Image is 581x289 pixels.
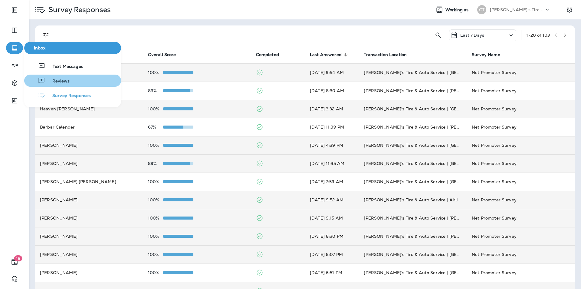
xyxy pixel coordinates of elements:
[359,191,467,209] td: [PERSON_NAME]’s Tire & Auto Service | Airline Hwy
[472,52,500,57] span: Survey Name
[359,136,467,154] td: [PERSON_NAME]'s Tire & Auto Service | [GEOGRAPHIC_DATA]
[467,191,575,209] td: Net Promoter Survey
[359,245,467,264] td: [PERSON_NAME]'s Tire & Auto Service | [GEOGRAPHIC_DATA]
[467,209,575,227] td: Net Promoter Survey
[35,191,143,209] td: [PERSON_NAME]
[27,45,119,51] span: Inbox
[432,29,444,41] button: Search Survey Responses
[35,100,143,118] td: Heaven [PERSON_NAME]
[359,209,467,227] td: [PERSON_NAME]'s Tire & Auto Service | [PERSON_NAME][GEOGRAPHIC_DATA]
[148,252,163,257] p: 100%
[45,64,83,70] span: Text Messages
[305,136,359,154] td: [DATE] 4:39 PM
[148,70,163,75] p: 100%
[305,63,359,82] td: [DATE] 9:54 AM
[148,161,163,166] p: 89%
[24,60,121,72] button: Text Messages
[148,234,163,239] p: 100%
[35,173,143,191] td: [PERSON_NAME] [PERSON_NAME]
[305,154,359,173] td: [DATE] 11:35 AM
[305,264,359,282] td: [DATE] 6:51 PM
[35,227,143,245] td: [PERSON_NAME]
[460,33,484,38] p: Last 7 Days
[305,100,359,118] td: [DATE] 3:32 AM
[35,154,143,173] td: [PERSON_NAME]
[305,118,359,136] td: [DATE] 11:39 PM
[467,154,575,173] td: Net Promoter Survey
[35,245,143,264] td: [PERSON_NAME]
[148,125,163,129] p: 67%
[467,173,575,191] td: Net Promoter Survey
[359,173,467,191] td: [PERSON_NAME]'s Tire & Auto Service | [GEOGRAPHIC_DATA]
[45,79,70,84] span: Reviews
[35,264,143,282] td: [PERSON_NAME]
[35,209,143,227] td: [PERSON_NAME]
[359,63,467,82] td: [PERSON_NAME]'s Tire & Auto Service | [GEOGRAPHIC_DATA]
[35,118,143,136] td: Barbar Calender
[148,88,163,93] p: 89%
[477,5,486,14] div: CT
[305,227,359,245] td: [DATE] 8:30 PM
[148,179,163,184] p: 100%
[305,191,359,209] td: [DATE] 9:52 AM
[359,100,467,118] td: [PERSON_NAME]'s Tire & Auto Service | [GEOGRAPHIC_DATA][PERSON_NAME]
[467,136,575,154] td: Net Promoter Survey
[467,227,575,245] td: Net Promoter Survey
[467,118,575,136] td: Net Promoter Survey
[148,216,163,220] p: 100%
[46,5,111,14] p: Survey Responses
[467,63,575,82] td: Net Promoter Survey
[359,227,467,245] td: [PERSON_NAME]'s Tire & Auto Service | [PERSON_NAME]
[359,264,467,282] td: [PERSON_NAME]'s Tire & Auto Service | [GEOGRAPHIC_DATA]
[467,264,575,282] td: Net Promoter Survey
[467,82,575,100] td: Net Promoter Survey
[24,42,121,54] button: Inbox
[40,29,52,41] button: Filters
[310,52,342,57] span: Last Answered
[305,82,359,100] td: [DATE] 8:30 AM
[45,93,91,99] span: Survey Responses
[35,136,143,154] td: [PERSON_NAME]
[14,255,22,261] span: 19
[6,4,23,16] button: Expand Sidebar
[490,7,544,12] p: [PERSON_NAME]'s Tire & Auto
[359,154,467,173] td: [PERSON_NAME]'s Tire & Auto Service | [GEOGRAPHIC_DATA]
[148,197,163,202] p: 100%
[24,89,121,101] button: Survey Responses
[359,118,467,136] td: [PERSON_NAME]'s Tire & Auto Service | [PERSON_NAME]
[148,106,163,111] p: 100%
[305,173,359,191] td: [DATE] 7:59 AM
[359,82,467,100] td: [PERSON_NAME]'s Tire & Auto Service | [PERSON_NAME]
[564,4,575,15] button: Settings
[445,7,471,12] span: Working as:
[148,52,176,57] span: Overall Score
[24,75,121,87] button: Reviews
[364,52,407,57] span: Transaction Location
[148,270,163,275] p: 100%
[256,52,279,57] span: Completed
[148,143,163,148] p: 100%
[305,209,359,227] td: [DATE] 9:15 AM
[305,245,359,264] td: [DATE] 8:07 PM
[467,245,575,264] td: Net Promoter Survey
[467,100,575,118] td: Net Promoter Survey
[526,33,550,38] div: 1 - 20 of 103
